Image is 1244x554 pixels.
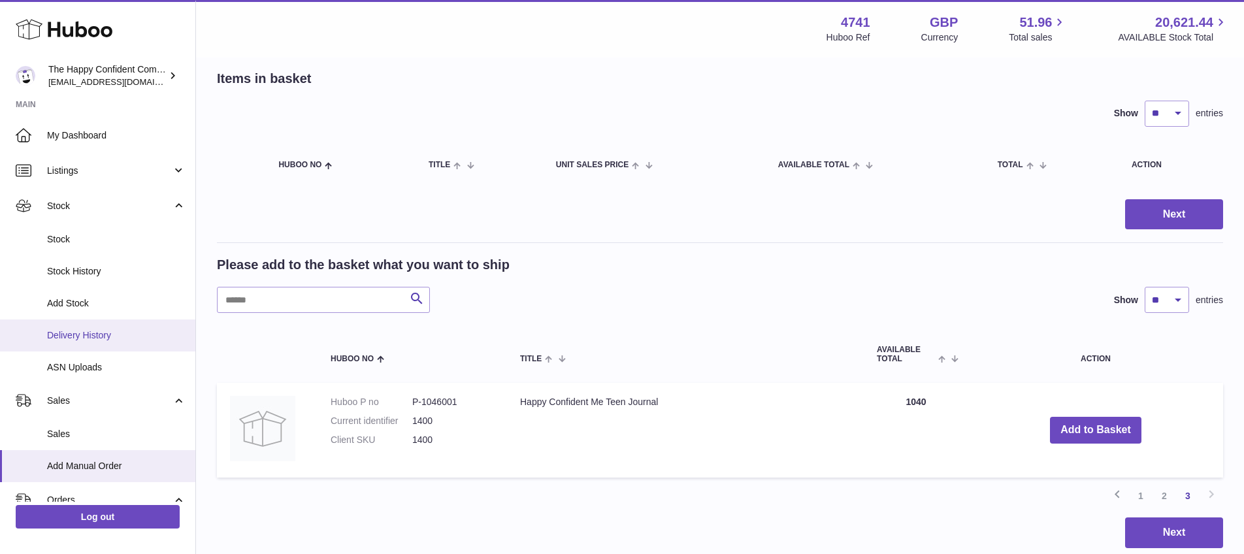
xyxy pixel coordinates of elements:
[1118,14,1228,44] a: 20,621.44 AVAILABLE Stock Total
[930,14,958,31] strong: GBP
[968,333,1223,376] th: Action
[412,415,494,427] dd: 1400
[230,396,295,461] img: Happy Confident Me Teen Journal
[778,161,849,169] span: AVAILABLE Total
[278,161,321,169] span: Huboo no
[556,161,629,169] span: Unit Sales Price
[1114,294,1138,306] label: Show
[1009,14,1067,44] a: 51.96 Total sales
[47,265,186,278] span: Stock History
[827,31,870,44] div: Huboo Ref
[998,161,1023,169] span: Total
[1155,14,1213,31] span: 20,621.44
[48,63,166,88] div: The Happy Confident Company
[877,346,935,363] span: AVAILABLE Total
[47,129,186,142] span: My Dashboard
[864,383,968,478] td: 1040
[921,31,958,44] div: Currency
[47,428,186,440] span: Sales
[507,383,864,478] td: Happy Confident Me Teen Journal
[47,395,172,407] span: Sales
[1125,517,1223,548] button: Next
[47,200,172,212] span: Stock
[47,297,186,310] span: Add Stock
[1132,161,1210,169] div: Action
[1019,14,1052,31] span: 51.96
[1129,484,1153,508] a: 1
[1196,107,1223,120] span: entries
[412,396,494,408] dd: P-1046001
[47,361,186,374] span: ASN Uploads
[1009,31,1067,44] span: Total sales
[16,66,35,86] img: contact@happyconfident.com
[331,415,412,427] dt: Current identifier
[47,494,172,506] span: Orders
[331,396,412,408] dt: Huboo P no
[1176,484,1200,508] a: 3
[412,434,494,446] dd: 1400
[47,460,186,472] span: Add Manual Order
[1125,199,1223,230] button: Next
[47,329,186,342] span: Delivery History
[1196,294,1223,306] span: entries
[47,165,172,177] span: Listings
[217,70,312,88] h2: Items in basket
[1153,484,1176,508] a: 2
[331,434,412,446] dt: Client SKU
[429,161,450,169] span: Title
[1118,31,1228,44] span: AVAILABLE Stock Total
[16,505,180,529] a: Log out
[841,14,870,31] strong: 4741
[217,256,510,274] h2: Please add to the basket what you want to ship
[520,355,542,363] span: Title
[47,233,186,246] span: Stock
[1114,107,1138,120] label: Show
[331,355,374,363] span: Huboo no
[48,76,192,87] span: [EMAIL_ADDRESS][DOMAIN_NAME]
[1050,417,1141,444] button: Add to Basket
